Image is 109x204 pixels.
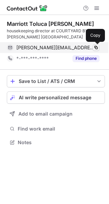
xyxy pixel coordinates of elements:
button: AI write personalized message [7,91,105,104]
span: Notes [18,139,102,146]
span: Add to email campaign [18,111,73,117]
span: AI write personalized message [19,95,91,100]
button: Add to email campaign [7,108,105,120]
button: Notes [7,138,105,147]
span: Find work email [18,126,102,132]
span: [PERSON_NAME][EMAIL_ADDRESS][PERSON_NAME][DOMAIN_NAME] [16,45,94,51]
img: ContactOut v5.3.10 [7,4,48,12]
button: Reveal Button [73,55,99,62]
button: Find work email [7,124,105,134]
button: save-profile-one-click [7,75,105,87]
div: Save to List / ATS / CRM [19,79,93,84]
div: housekeeping director at COURTYARD BY [PERSON_NAME] [GEOGRAPHIC_DATA] [7,28,105,40]
div: Marriott Toluca [PERSON_NAME] [7,20,94,27]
